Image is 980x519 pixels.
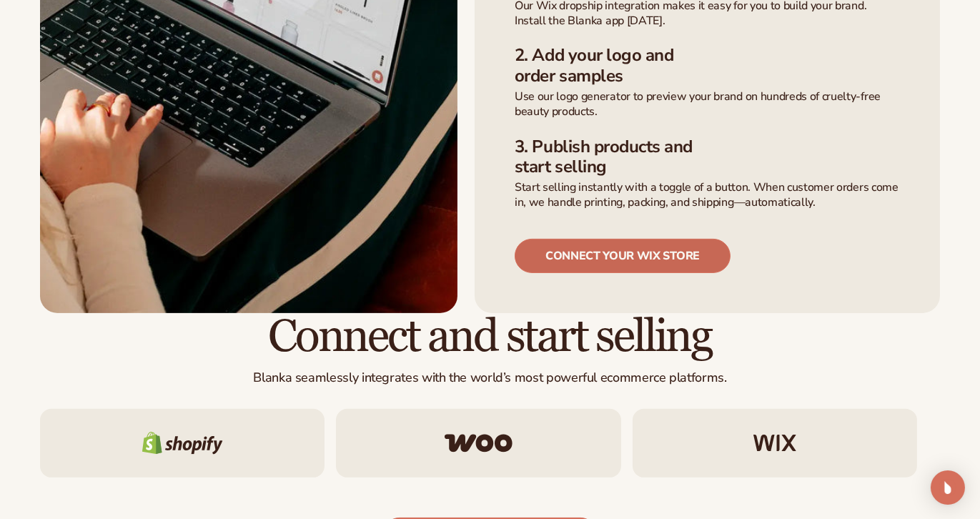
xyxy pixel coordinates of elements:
img: Wix logo. [753,435,796,452]
a: connect your wix store [515,239,731,273]
h2: Connect and start selling [40,313,940,361]
img: Woo commerce logo. [445,434,513,453]
p: Blanka seamlessly integrates with the world’s most powerful ecommerce platforms. [40,370,940,386]
img: Shopify logo. [142,432,223,455]
p: Start selling instantly with a toggle of a button. When customer orders come in, we handle printi... [515,180,900,210]
div: Open Intercom Messenger [931,470,965,505]
h3: 2. Add your logo and order samples [515,45,900,86]
p: Use our logo generator to preview your brand on hundreds of cruelty-free beauty products. [515,89,900,119]
h3: 3. Publish products and start selling [515,137,900,178]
